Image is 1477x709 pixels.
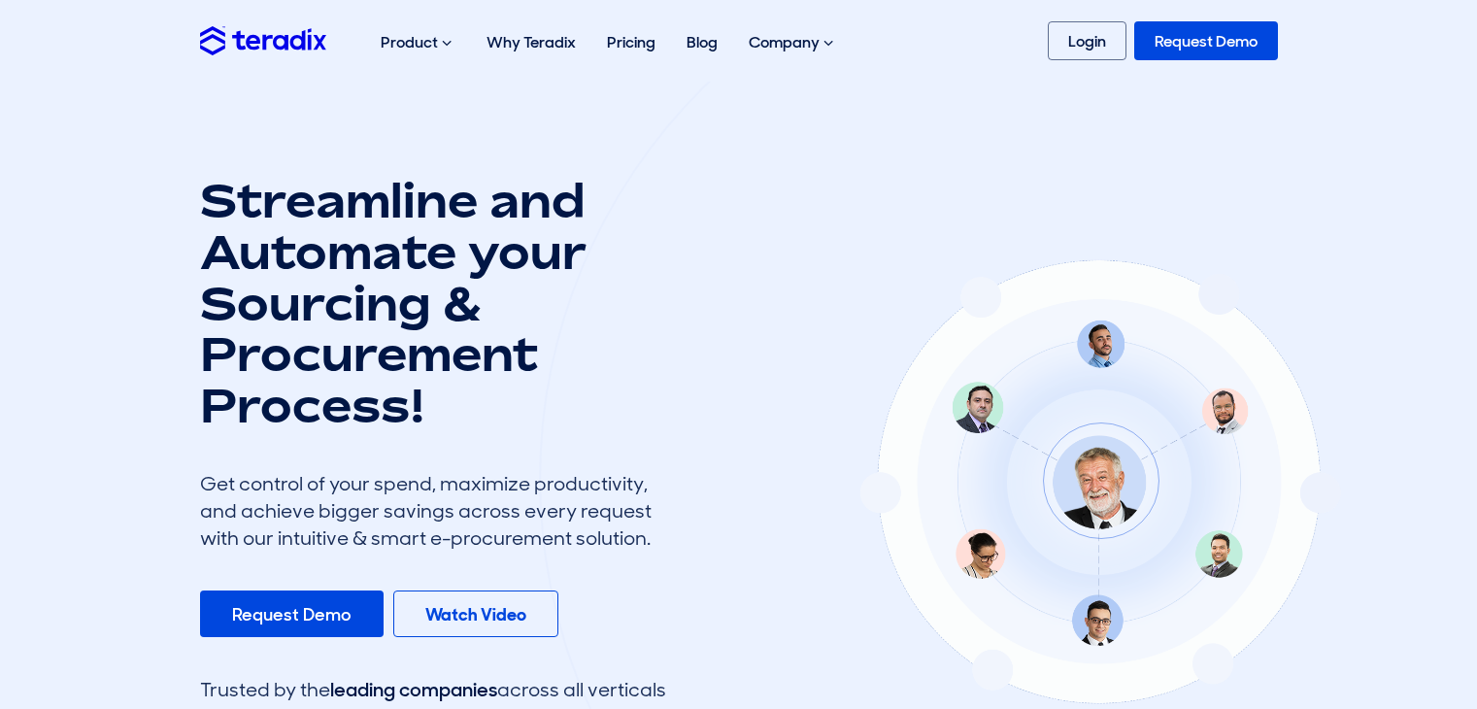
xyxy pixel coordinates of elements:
[200,26,326,54] img: Teradix logo
[200,591,384,637] a: Request Demo
[1134,21,1278,60] a: Request Demo
[733,12,853,74] div: Company
[671,12,733,73] a: Blog
[591,12,671,73] a: Pricing
[471,12,591,73] a: Why Teradix
[1048,21,1126,60] a: Login
[1349,581,1450,682] iframe: Chatbot
[425,603,526,626] b: Watch Video
[393,591,558,637] a: Watch Video
[200,676,666,703] div: Trusted by the across all verticals
[330,677,497,702] span: leading companies
[200,470,666,552] div: Get control of your spend, maximize productivity, and achieve bigger savings across every request...
[365,12,471,74] div: Product
[200,175,666,431] h1: Streamline and Automate your Sourcing & Procurement Process!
